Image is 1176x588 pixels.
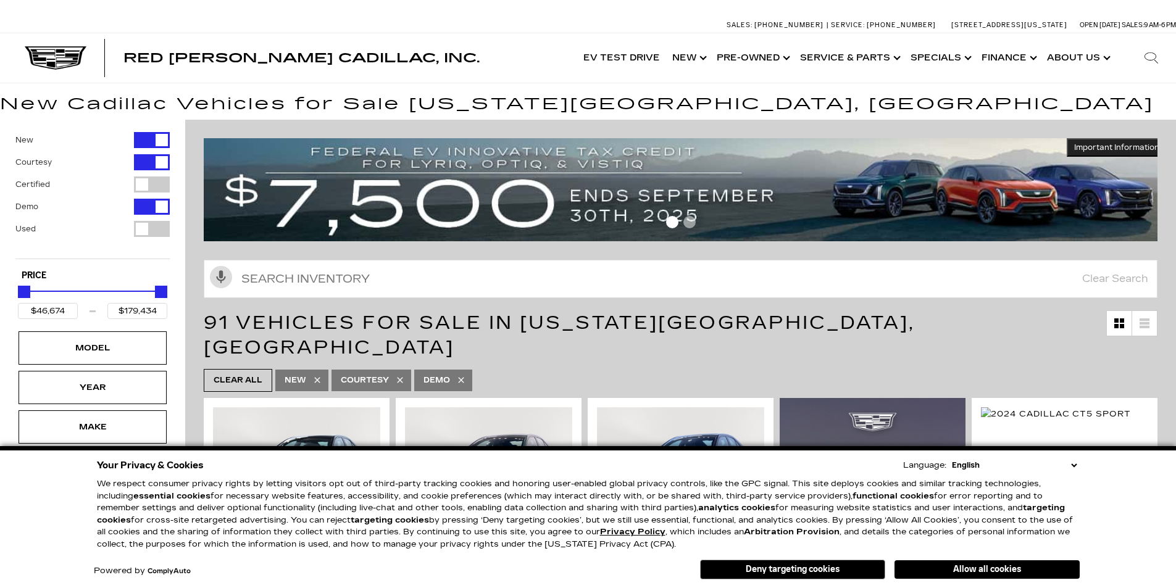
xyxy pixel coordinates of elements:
strong: Arbitration Provision [744,527,840,537]
div: ModelModel [19,331,167,365]
strong: functional cookies [853,491,934,501]
div: Powered by [94,567,191,575]
img: 2024 Cadillac CT4 Sport [597,407,764,532]
div: Model [62,341,123,355]
strong: targeting cookies [351,515,429,525]
input: Maximum [107,303,167,319]
a: Specials [904,33,975,83]
img: 2024 Cadillac CT5 Sport [981,407,1131,421]
a: [STREET_ADDRESS][US_STATE] [951,21,1067,29]
span: 9 AM-6 PM [1144,21,1176,29]
a: Red [PERSON_NAME] Cadillac, Inc. [123,52,480,64]
a: New [666,33,711,83]
label: Courtesy [15,156,52,168]
a: ComplyAuto [148,568,191,575]
span: Important Information [1074,143,1159,152]
img: 2025 Cadillac CT4 Sport [405,407,572,532]
span: Sales: [727,21,753,29]
a: Pre-Owned [711,33,794,83]
div: Price [18,281,167,319]
span: Demo [423,373,450,388]
span: Courtesy [341,373,389,388]
div: Maximum Price [155,286,167,298]
button: Allow all cookies [895,560,1080,579]
span: [PHONE_NUMBER] [754,21,824,29]
div: YearYear [19,371,167,404]
img: Cadillac Dark Logo with Cadillac White Text [25,46,86,70]
div: MakeMake [19,410,167,444]
span: 91 Vehicles for Sale in [US_STATE][GEOGRAPHIC_DATA], [GEOGRAPHIC_DATA] [204,312,915,358]
strong: essential cookies [133,491,211,501]
a: Finance [975,33,1041,83]
span: Sales: [1122,21,1144,29]
span: Service: [831,21,865,29]
div: Make [62,420,123,434]
select: Language Select [949,459,1080,471]
div: Filter by Vehicle Type [15,132,170,259]
span: Your Privacy & Cookies [97,457,204,474]
a: Service: [PHONE_NUMBER] [827,22,939,28]
div: Minimum Price [18,286,30,298]
span: [PHONE_NUMBER] [867,21,936,29]
input: Minimum [18,303,78,319]
svg: Click to toggle on voice search [210,266,232,288]
h5: Price [22,270,164,281]
img: 2024 Cadillac CT4 Sport [213,407,380,532]
span: Go to slide 2 [683,216,696,228]
p: We respect consumer privacy rights by letting visitors opt out of third-party tracking cookies an... [97,478,1080,550]
span: Red [PERSON_NAME] Cadillac, Inc. [123,51,480,65]
button: Important Information [1067,138,1167,157]
input: Search Inventory [204,260,1157,298]
a: Sales: [PHONE_NUMBER] [727,22,827,28]
button: Deny targeting cookies [700,560,885,579]
label: Used [15,223,36,235]
span: Go to slide 1 [666,216,678,228]
a: Privacy Policy [600,527,665,537]
strong: targeting cookies [97,503,1065,525]
div: Language: [903,462,946,470]
label: Certified [15,178,50,191]
span: Open [DATE] [1080,21,1120,29]
a: About Us [1041,33,1114,83]
label: Demo [15,201,38,213]
label: New [15,134,33,146]
span: New [285,373,306,388]
a: Service & Parts [794,33,904,83]
div: Year [62,381,123,394]
span: Clear All [214,373,262,388]
a: EV Test Drive [577,33,666,83]
strong: analytics cookies [698,503,775,513]
img: vrp-tax-ending-august-version [204,138,1167,241]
